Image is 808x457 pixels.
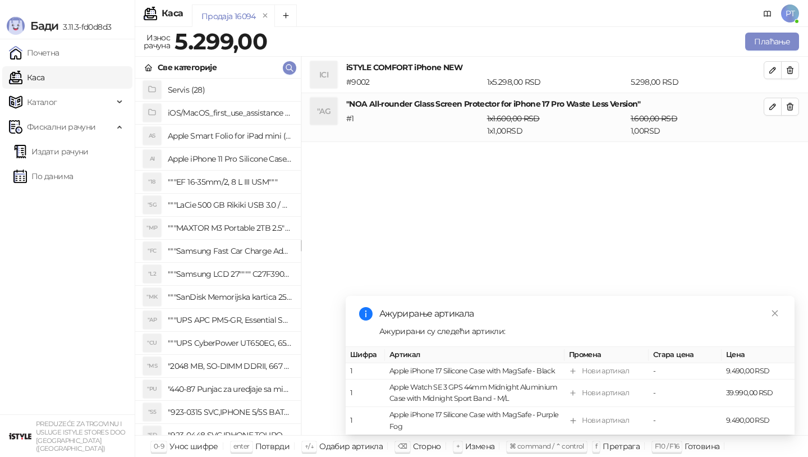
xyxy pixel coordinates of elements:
[9,66,44,89] a: Каса
[385,380,564,408] td: Apple Watch SE 3 GPS 44mm Midnight Aluminium Case with Midnight Sport Band - M/L
[233,442,250,450] span: enter
[722,408,795,435] td: 9.490,00 RSD
[168,242,292,260] h4: """Samsung Fast Car Charge Adapter, brzi auto punja_, boja crna"""
[781,4,799,22] span: PT
[143,334,161,352] div: "CU
[36,420,126,453] small: PREDUZEĆE ZA TRGOVINU I USLUGE ISTYLE STORES DOO [GEOGRAPHIC_DATA] ([GEOGRAPHIC_DATA])
[385,347,564,363] th: Артикал
[27,116,95,138] span: Фискални рачуни
[168,357,292,375] h4: "2048 MB, SO-DIMM DDRII, 667 MHz, Napajanje 1,8 0,1 V, Latencija CL5"
[509,442,584,450] span: ⌘ command / ⌃ control
[456,442,460,450] span: +
[485,76,628,88] div: 1 x 5.298,00 RSD
[722,380,795,408] td: 39.990,00 RSD
[143,242,161,260] div: "FC
[649,363,722,380] td: -
[30,19,58,33] span: Бади
[305,442,314,450] span: ↑/↓
[168,196,292,214] h4: """LaCie 500 GB Rikiki USB 3.0 / Ultra Compact & Resistant aluminum / USB 3.0 / 2.5"""""""
[413,439,441,454] div: Сторно
[274,4,297,27] button: Add tab
[143,196,161,214] div: "5G
[379,307,781,321] div: Ажурирање артикала
[385,363,564,380] td: Apple iPhone 17 Silicone Case with MagSafe - Black
[143,265,161,283] div: "L2
[319,439,383,454] div: Одабир артикла
[595,442,597,450] span: f
[487,113,540,124] span: 1 x 1.600,00 RSD
[13,165,73,188] a: По данима
[346,61,764,74] h4: iSTYLE COMFORT iPhone NEW
[649,347,722,363] th: Стара цена
[759,4,777,22] a: Документација
[143,173,161,191] div: "18
[143,357,161,375] div: "MS
[310,61,337,88] div: ICI
[13,140,89,163] a: Издати рачуни
[9,425,31,447] img: 64x64-companyLogo-77b92cf4-9946-4f36-9751-bf7bb5fd2c7d.png
[769,307,781,319] a: Close
[655,442,679,450] span: F10 / F16
[143,426,161,444] div: "SD
[628,76,766,88] div: 5.298,00 RSD
[143,150,161,168] div: AI
[154,442,164,450] span: 0-9
[168,426,292,444] h4: "923-0448 SVC,IPHONE,TOURQUE DRIVER KIT .65KGF- CM Šrafciger "
[346,98,764,110] h4: "NOA All-rounder Glass Screen Protector for iPhone 17 Pro Waste Less Version"
[143,219,161,237] div: "MP
[135,79,301,435] div: grid
[582,388,629,399] div: Нови артикал
[379,325,781,337] div: Ажурирани су следећи артикли:
[175,28,267,55] strong: 5.299,00
[143,288,161,306] div: "MK
[168,380,292,398] h4: "440-87 Punjac za uredjaje sa micro USB portom 4/1, Stand."
[346,363,385,380] td: 1
[628,112,766,137] div: 1,00 RSD
[168,81,292,99] h4: Servis (28)
[143,127,161,145] div: AS
[158,61,217,74] div: Све категорије
[685,439,719,454] div: Готовина
[722,363,795,380] td: 9.490,00 RSD
[485,112,628,137] div: 1 x 1,00 RSD
[168,288,292,306] h4: """SanDisk Memorijska kartica 256GB microSDXC sa SD adapterom SDSQXA1-256G-GN6MA - Extreme PLUS, ...
[168,219,292,237] h4: """MAXTOR M3 Portable 2TB 2.5"""" crni eksterni hard disk HX-M201TCB/GM"""
[385,408,564,435] td: Apple iPhone 17 Silicone Case with MagSafe - Purple Fog
[649,408,722,435] td: -
[143,311,161,329] div: "AP
[398,442,407,450] span: ⌫
[582,415,629,427] div: Нови артикал
[168,104,292,122] h4: iOS/MacOS_first_use_assistance (4)
[346,380,385,408] td: 1
[169,439,218,454] div: Унос шифре
[255,439,290,454] div: Потврди
[582,365,629,377] div: Нови артикал
[162,9,183,18] div: Каса
[346,408,385,435] td: 1
[168,403,292,421] h4: "923-0315 SVC,IPHONE 5/5S BATTERY REMOVAL TRAY Držač za iPhone sa kojim se otvara display
[168,173,292,191] h4: """EF 16-35mm/2, 8 L III USM"""
[168,150,292,168] h4: Apple iPhone 11 Pro Silicone Case - Black
[141,30,172,53] div: Износ рачуна
[168,334,292,352] h4: """UPS CyberPower UT650EG, 650VA/360W , line-int., s_uko, desktop"""
[168,265,292,283] h4: """Samsung LCD 27"""" C27F390FHUXEN"""
[564,347,649,363] th: Промена
[359,307,373,321] span: info-circle
[603,439,640,454] div: Претрага
[143,380,161,398] div: "PU
[344,76,485,88] div: # 9002
[168,127,292,145] h4: Apple Smart Folio for iPad mini (A17 Pro) - Sage
[344,112,485,137] div: # 1
[7,17,25,35] img: Logo
[168,311,292,329] h4: """UPS APC PM5-GR, Essential Surge Arrest,5 utic_nica"""
[201,10,256,22] div: Продаја 16094
[310,98,337,125] div: "AG
[9,42,59,64] a: Почетна
[745,33,799,51] button: Плаћање
[258,11,273,21] button: remove
[27,91,57,113] span: Каталог
[722,347,795,363] th: Цена
[649,380,722,408] td: -
[58,22,111,32] span: 3.11.3-fd0d8d3
[143,403,161,421] div: "S5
